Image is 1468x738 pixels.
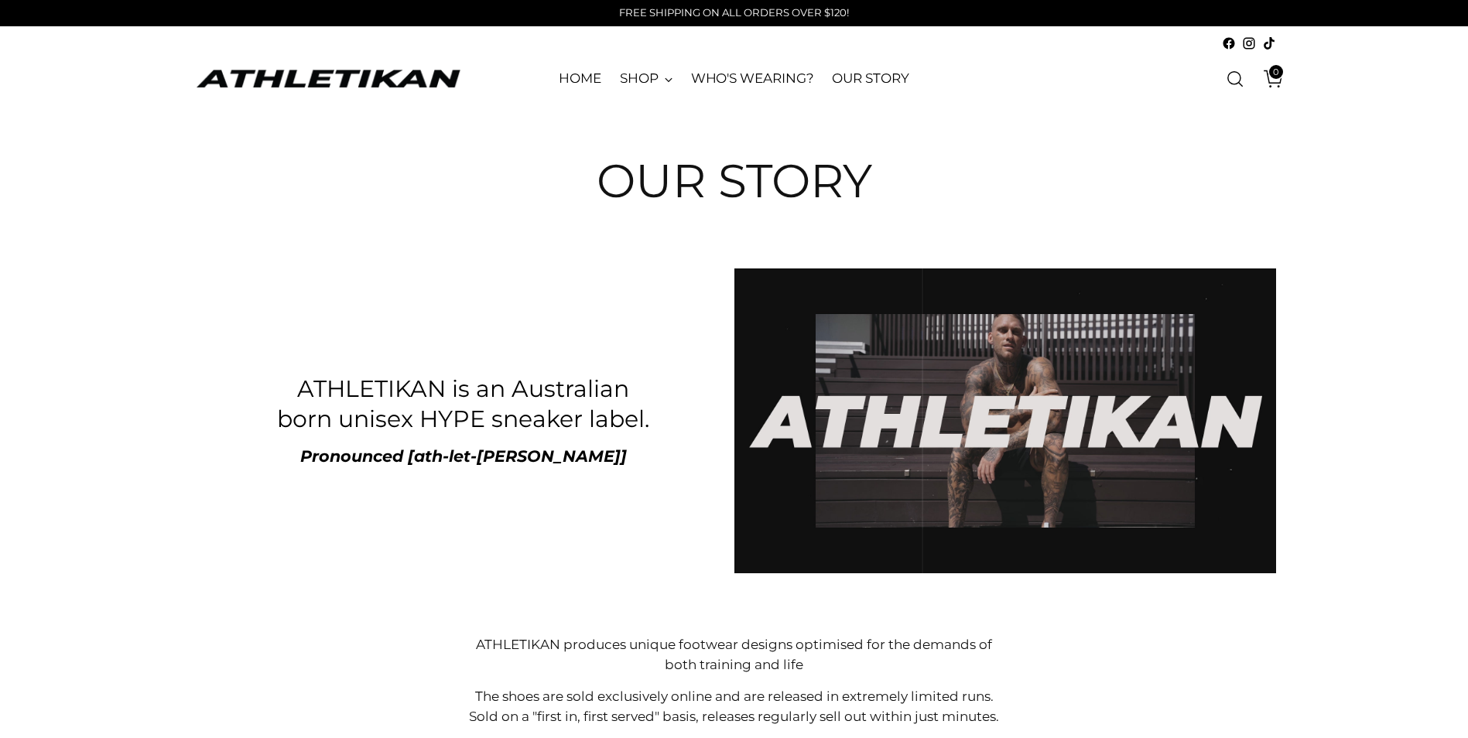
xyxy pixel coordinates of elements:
[559,62,601,96] a: HOME
[1252,63,1283,94] a: Open cart modal
[619,5,849,21] p: FREE SHIPPING ON ALL ORDERS OVER $120!
[691,62,814,96] a: WHO'S WEARING?
[1269,65,1283,79] span: 0
[269,374,659,436] h3: ATHLETIKAN is an Australian born unisex HYPE sneaker label.
[1220,63,1251,94] a: Open search modal
[832,62,909,96] a: OUR STORY
[464,687,1005,726] p: The shoes are sold exclusively online and are released in extremely limited runs. Sold on a "firs...
[300,446,627,466] strong: Pronounced [ath-let-[PERSON_NAME]]
[597,155,872,207] h1: OUR STORY
[193,67,464,91] a: ATHLETIKAN
[620,62,672,96] a: SHOP
[464,635,1005,675] p: ATHLETIKAN produces unique footwear designs optimised for the demands of both training and life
